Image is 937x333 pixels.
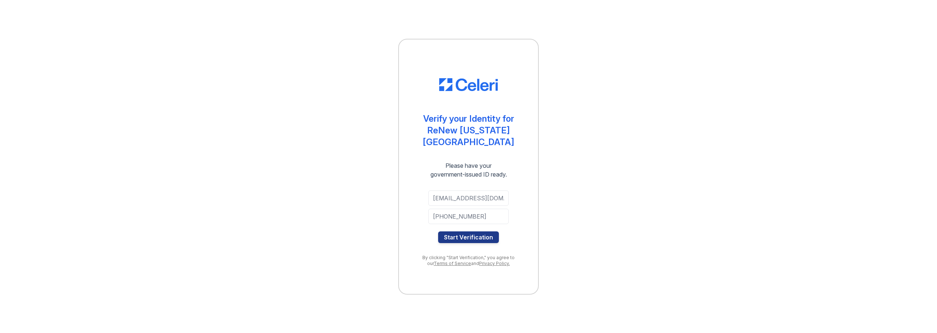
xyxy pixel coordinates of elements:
[414,113,523,148] div: Verify your Identity for ReNew [US_STATE][GEOGRAPHIC_DATA]
[428,190,509,206] input: Email
[417,161,520,179] div: Please have your government-issued ID ready.
[428,209,509,224] input: Phone
[479,261,510,266] a: Privacy Policy.
[414,255,523,266] div: By clicking "Start Verification," you agree to our and
[439,78,498,91] img: CE_Logo_Blue-a8612792a0a2168367f1c8372b55b34899dd931a85d93a1a3d3e32e68fde9ad4.png
[438,231,499,243] button: Start Verification
[434,261,471,266] a: Terms of Service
